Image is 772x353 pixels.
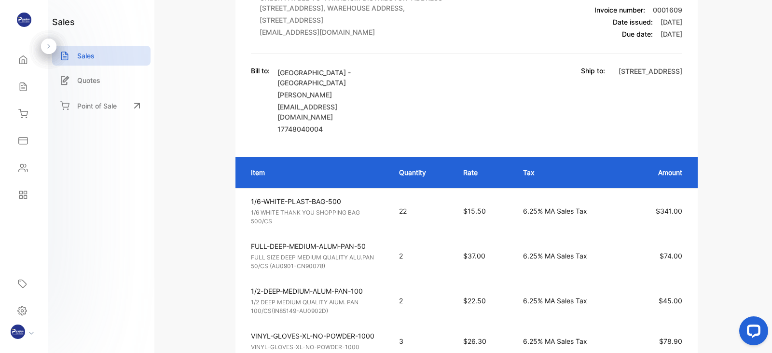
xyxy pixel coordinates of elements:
span: $15.50 [463,207,486,215]
span: Date issued: [613,18,653,26]
p: Tax [523,167,620,177]
p: VINYL-GLOVES-XL-NO-POWDER-1000 [251,343,382,352]
p: 6.25% MA Sales Tax [523,296,620,306]
p: 1/6 WHITE THANK YOU SHOPPING BAG 500/CS [251,208,382,226]
span: Invoice number: [594,6,645,14]
span: 0001609 [653,6,682,14]
span: Due date: [622,30,653,38]
p: 6.25% MA Sales Tax [523,251,620,261]
p: 22 [399,206,444,216]
p: 2 [399,296,444,306]
a: Point of Sale [52,95,151,116]
p: Sales [77,51,95,61]
p: Bill to: [251,66,270,76]
span: $341.00 [656,207,682,215]
p: 1/2 DEEP MEDIUM QUALITY AIUM. PAN 100/CS(IN85149-AU0902D) [251,298,382,315]
p: Rate [463,167,503,177]
span: $78.90 [659,337,682,345]
p: 2 [399,251,444,261]
img: logo [17,13,31,27]
p: Ship to: [581,66,605,76]
p: [PERSON_NAME] [277,90,388,100]
p: Item [251,167,380,177]
p: FULL-DEEP-MEDIUM-ALUM-PAN-50 [251,241,382,251]
p: 3 [399,336,444,346]
p: Point of Sale [77,101,117,111]
p: 6.25% MA Sales Tax [523,336,620,346]
iframe: LiveChat chat widget [731,312,772,353]
h1: sales [52,15,75,28]
p: 17748040004 [277,124,388,134]
p: 1/2-DEEP-MEDIUM-ALUM-PAN-100 [251,286,382,296]
span: $37.00 [463,252,485,260]
p: Quantity [399,167,444,177]
span: [DATE] [661,30,682,38]
span: $45.00 [659,297,682,305]
span: $22.50 [463,297,486,305]
p: [EMAIL_ADDRESS][DOMAIN_NAME] [277,102,388,122]
p: 1/6-WHITE-PLAST-BAG-500 [251,196,382,206]
p: [EMAIL_ADDRESS][DOMAIN_NAME] [260,27,445,37]
span: [STREET_ADDRESS] [619,67,682,75]
img: profile [11,325,25,339]
p: FULL SIZE DEEP MEDIUM QUALITY ALU.PAN 50/CS (AU0901-CN90078) [251,253,382,271]
p: Amount [638,167,682,177]
span: [DATE] [661,18,682,26]
p: VINYL-GLOVES-XL-NO-POWDER-1000 [251,331,382,341]
p: [STREET_ADDRESS] [260,15,445,25]
a: Quotes [52,70,151,90]
p: [GEOGRAPHIC_DATA] - [GEOGRAPHIC_DATA] [277,68,388,88]
span: $26.30 [463,337,486,345]
a: Sales [52,46,151,66]
p: 6.25% MA Sales Tax [523,206,620,216]
p: Quotes [77,75,100,85]
span: $74.00 [660,252,682,260]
